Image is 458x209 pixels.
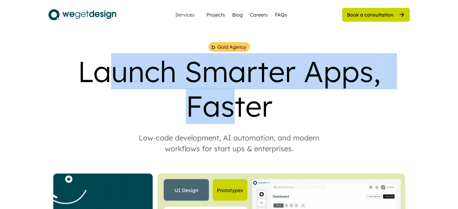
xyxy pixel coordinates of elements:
a: FAQs [275,11,287,18]
div: Low-code development, AI automation, and modern workflows for start ups & enterprises. [127,132,332,154]
div: Gold Agency [217,43,246,51]
a: Careers [250,11,268,18]
div: Services [173,12,197,17]
div: Launch Smarter Apps, Faster [48,54,410,123]
img: logo.svg [48,7,116,22]
div: Book a consultation [347,11,394,18]
a: Projects [207,11,225,18]
a: Blog [232,11,243,18]
img: bubble%201.png [210,44,216,50]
